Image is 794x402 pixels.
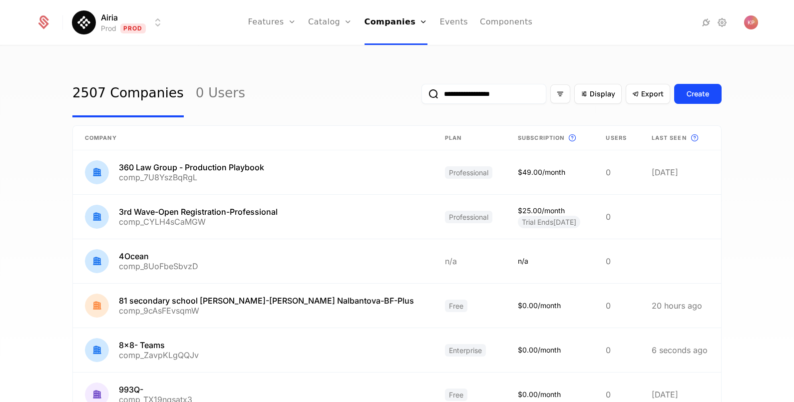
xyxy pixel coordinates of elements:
a: Settings [716,16,728,28]
a: 2507 Companies [72,70,184,117]
button: Export [626,84,670,104]
img: Katrina Peek [744,15,758,29]
span: Export [641,89,664,99]
th: Users [594,126,639,150]
span: Subscription [518,134,564,142]
img: Airia [72,10,96,34]
button: Open user button [744,15,758,29]
div: Create [687,89,709,99]
th: Plan [433,126,506,150]
th: Company [73,126,433,150]
button: Select environment [75,11,164,33]
span: Airia [101,11,118,23]
span: Prod [120,23,146,33]
div: Prod [101,23,116,33]
button: Create [674,84,722,104]
a: 0 Users [196,70,245,117]
button: Filter options [550,84,570,103]
span: Last seen [652,134,687,142]
span: Display [590,89,615,99]
a: Integrations [700,16,712,28]
button: Display [574,84,622,104]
